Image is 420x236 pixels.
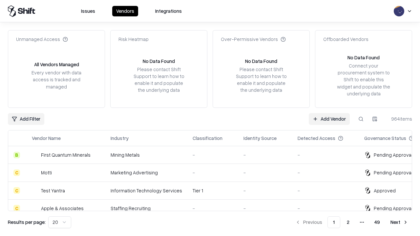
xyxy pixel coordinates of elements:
div: Pending Approval [374,169,412,176]
div: Staffing Recruiting [111,205,182,212]
button: Vendors [112,6,138,16]
div: Industry [111,135,129,142]
div: Connect your procurement system to Shift to enable this widget and populate the underlying data [336,62,391,97]
button: Next [387,216,412,228]
button: Issues [77,6,99,16]
div: C [13,187,20,194]
div: Approved [374,187,396,194]
div: No Data Found [143,58,175,65]
div: Please contact Shift Support to learn how to enable it and populate the underlying data [132,66,186,94]
div: No Data Found [245,58,277,65]
img: Motti [32,169,38,176]
div: All Vendors Managed [34,61,79,68]
div: Pending Approval [374,205,412,212]
div: Test Yantra [41,187,65,194]
div: - [193,169,233,176]
div: C [13,205,20,211]
div: - [298,151,354,158]
div: Identity Source [243,135,277,142]
div: Detected Access [298,135,335,142]
div: B [13,152,20,158]
div: - [243,151,287,158]
div: - [298,205,354,212]
img: First Quantum Minerals [32,152,38,158]
button: Add Filter [8,113,44,125]
div: Pending Approval [374,151,412,158]
div: - [298,169,354,176]
div: Every vendor with data access is tracked and managed [29,69,84,90]
div: Vendor Name [32,135,61,142]
div: Over-Permissive Vendors [221,36,286,43]
div: - [298,187,354,194]
div: Apple & Associates [41,205,84,212]
div: First Quantum Minerals [41,151,91,158]
img: Test Yantra [32,187,38,194]
div: - [243,205,287,212]
div: - [193,151,233,158]
div: - [193,205,233,212]
div: Information Technology Services [111,187,182,194]
button: 2 [342,216,355,228]
div: Tier 1 [193,187,233,194]
div: Motti [41,169,52,176]
div: - [243,187,287,194]
img: Apple & Associates [32,205,38,211]
a: Add Vendor [309,113,350,125]
div: Governance Status [364,135,406,142]
div: No Data Found [347,54,380,61]
div: Risk Heatmap [118,36,149,43]
div: Marketing Advertising [111,169,182,176]
nav: pagination [291,216,412,228]
div: - [243,169,287,176]
div: Please contact Shift Support to learn how to enable it and populate the underlying data [234,66,288,94]
div: 964 items [386,115,412,122]
p: Results per page: [8,219,46,226]
div: Offboarded Vendors [323,36,368,43]
button: 49 [369,216,385,228]
div: C [13,169,20,176]
div: Unmanaged Access [16,36,68,43]
button: 1 [327,216,340,228]
button: Integrations [151,6,186,16]
div: Classification [193,135,222,142]
div: Mining Metals [111,151,182,158]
